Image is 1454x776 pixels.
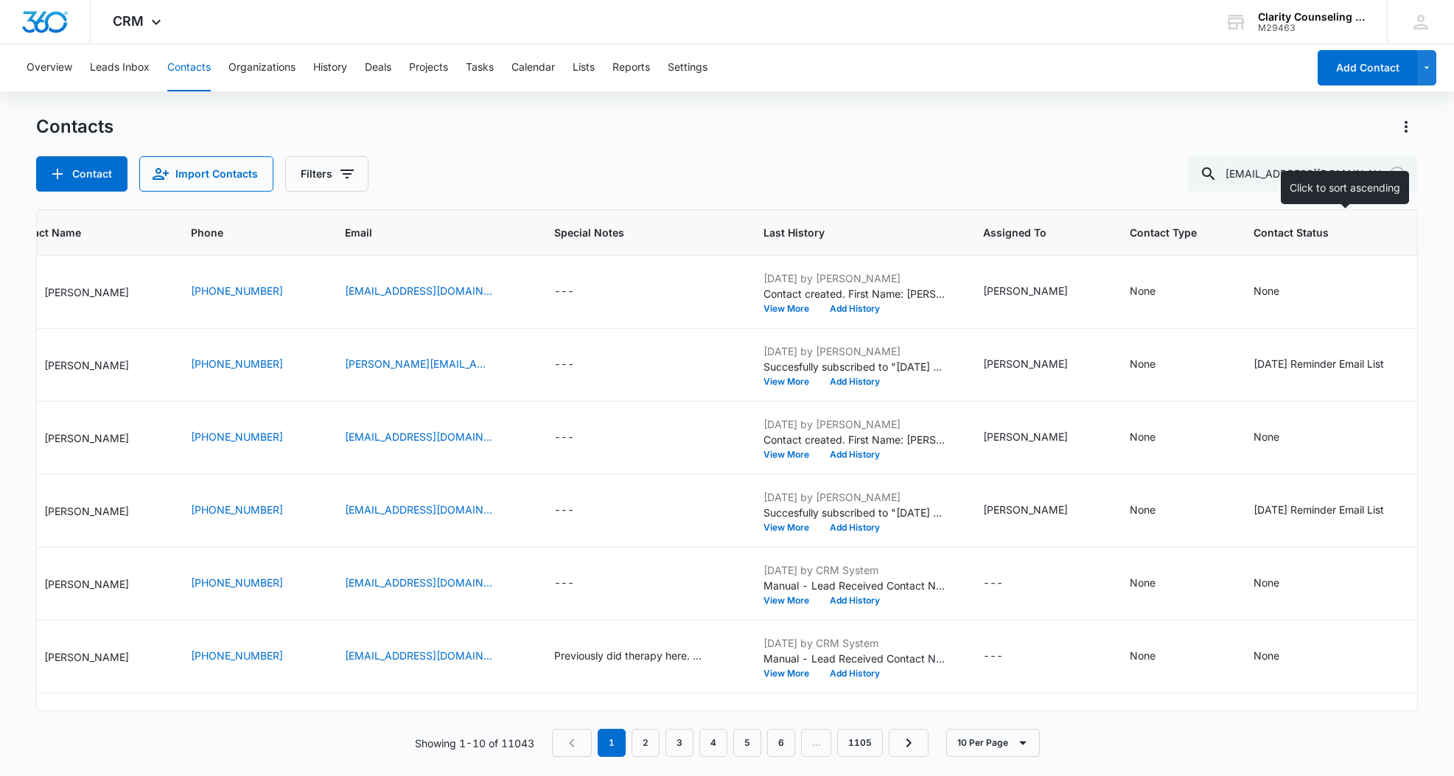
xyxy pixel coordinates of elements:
[191,429,310,447] div: Phone - (484) 624-9610 - Select to Edit Field
[191,283,310,301] div: Phone - (910) 520-1589 - Select to Edit Field
[1385,162,1409,186] button: Clear
[1254,575,1306,593] div: Contact Status - None - Select to Edit Field
[1130,429,1182,447] div: Contact Type - None - Select to Edit Field
[554,283,601,301] div: Special Notes - - Select to Edit Field
[9,225,134,240] span: Contact Name
[763,416,948,432] p: [DATE] by [PERSON_NAME]
[668,44,707,91] button: Settings
[763,225,926,240] span: Last History
[819,523,890,532] button: Add History
[44,503,129,519] p: [PERSON_NAME]
[345,283,492,298] a: [EMAIL_ADDRESS][DOMAIN_NAME]
[285,156,368,192] button: Filters
[9,426,155,450] div: Contact Name - Maddie Barber - Select to Edit Field
[1254,502,1411,520] div: Contact Status - Saturday Reminder Email List - Select to Edit Field
[345,502,492,517] a: [EMAIL_ADDRESS][DOMAIN_NAME]
[554,283,574,301] div: ---
[983,648,1030,665] div: Assigned To - - Select to Edit Field
[511,44,555,91] button: Calendar
[191,575,283,590] a: [PHONE_NUMBER]
[763,270,948,286] p: [DATE] by [PERSON_NAME]
[36,156,127,192] button: Add Contact
[819,596,890,605] button: Add History
[699,729,727,757] a: Page 4
[9,353,155,377] div: Contact Name - Olivia R. Leedham - Select to Edit Field
[1254,356,1384,371] div: [DATE] Reminder Email List
[365,44,391,91] button: Deals
[1130,283,1182,301] div: Contact Type - None - Select to Edit Field
[191,283,283,298] a: [PHONE_NUMBER]
[191,502,310,520] div: Phone - (910) 397-6014 - Select to Edit Field
[345,356,492,371] a: [PERSON_NAME][EMAIL_ADDRESS][DOMAIN_NAME]
[415,735,534,751] p: Showing 1-10 of 11043
[345,502,519,520] div: Email - daniellahallerman2@gmail.com - Select to Edit Field
[763,651,948,666] p: Manual - Lead Received Contact Name: [PERSON_NAME] Phone: [PHONE_NUMBER] Email: [EMAIL_ADDRESS][D...
[9,280,155,304] div: Contact Name - Josh Richardson - Select to Edit Field
[1254,283,1306,301] div: Contact Status - None - Select to Edit Field
[554,356,601,374] div: Special Notes - - Select to Edit Field
[191,356,310,374] div: Phone - (910) 232-8062 - Select to Edit Field
[767,729,795,757] a: Page 6
[983,502,1094,520] div: Assigned To - Morgan DiGirolamo - Select to Edit Field
[763,578,948,593] p: Manual - Lead Received Contact Name: [PERSON_NAME] Phone: [PHONE_NUMBER] Email: [EMAIL_ADDRESS][D...
[554,575,574,593] div: ---
[554,356,574,374] div: ---
[983,429,1094,447] div: Assigned To - Morgan DiGirolamo - Select to Edit Field
[1281,171,1409,204] div: Click to sort ascending
[345,356,519,374] div: Email - o.r.leedham@gmail.com - Select to Edit Field
[9,572,155,595] div: Contact Name - Paula - Select to Edit Field
[552,729,929,757] nav: Pagination
[1130,575,1156,590] div: None
[113,13,144,29] span: CRM
[167,44,211,91] button: Contacts
[1130,283,1156,298] div: None
[345,648,519,665] div: Email - waglockner@outlook.com - Select to Edit Field
[733,729,761,757] a: Page 5
[632,729,660,757] a: Page 2
[554,429,601,447] div: Special Notes - - Select to Edit Field
[44,576,129,592] p: [PERSON_NAME]
[763,489,948,505] p: [DATE] by [PERSON_NAME]
[1188,156,1418,192] input: Search Contacts
[1130,648,1156,663] div: None
[44,357,129,373] p: [PERSON_NAME]
[44,284,129,300] p: [PERSON_NAME]
[191,502,283,517] a: [PHONE_NUMBER]
[763,450,819,459] button: View More
[345,575,492,590] a: [EMAIL_ADDRESS][DOMAIN_NAME]
[1258,23,1366,33] div: account id
[1254,356,1411,374] div: Contact Status - Saturday Reminder Email List - Select to Edit Field
[313,44,347,91] button: History
[763,343,948,359] p: [DATE] by [PERSON_NAME]
[191,429,283,444] a: [PHONE_NUMBER]
[554,648,702,663] div: Previously did therapy here. My anxiety has increased to a level where it can be hard to be produ...
[763,505,948,520] p: Succesfully subscribed to "[DATE] Reminder".
[665,729,693,757] a: Page 3
[763,562,948,578] p: [DATE] by CRM System
[1254,648,1279,663] div: None
[1318,50,1417,85] button: Add Contact
[27,44,72,91] button: Overview
[763,304,819,313] button: View More
[983,283,1094,301] div: Assigned To - Morgan DiGirolamo - Select to Edit Field
[191,225,288,240] span: Phone
[763,708,948,724] p: [DATE] by [PERSON_NAME]
[819,377,890,386] button: Add History
[554,648,728,665] div: Special Notes - Previously did therapy here. My anxiety has increased to a level where it can be ...
[554,575,601,593] div: Special Notes - - Select to Edit Field
[983,283,1068,298] div: [PERSON_NAME]
[345,429,492,444] a: [EMAIL_ADDRESS][DOMAIN_NAME]
[1254,502,1384,517] div: [DATE] Reminder Email List
[983,356,1094,374] div: Assigned To - Morgan DiGirolamo - Select to Edit Field
[139,156,273,192] button: Import Contacts
[345,648,492,663] a: [EMAIL_ADDRESS][DOMAIN_NAME]
[763,377,819,386] button: View More
[983,429,1068,444] div: [PERSON_NAME]
[1130,648,1182,665] div: Contact Type - None - Select to Edit Field
[9,499,155,522] div: Contact Name - Daniella Hallerman - Select to Edit Field
[983,575,1003,593] div: ---
[1254,429,1279,444] div: None
[1254,429,1306,447] div: Contact Status - None - Select to Edit Field
[983,225,1073,240] span: Assigned To
[1130,575,1182,593] div: Contact Type - None - Select to Edit Field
